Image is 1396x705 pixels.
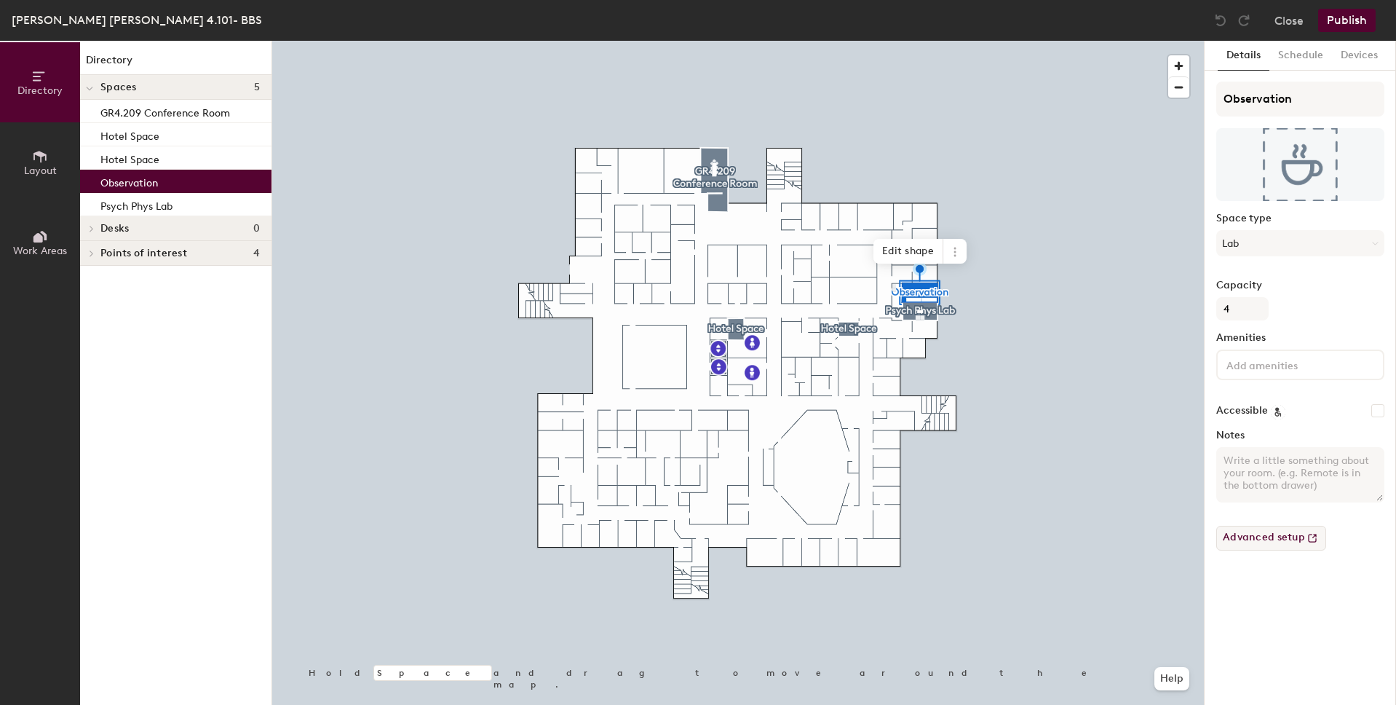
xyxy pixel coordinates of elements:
[1269,41,1332,71] button: Schedule
[1216,230,1384,256] button: Lab
[1274,9,1304,32] button: Close
[1318,9,1376,32] button: Publish
[100,126,159,143] p: Hotel Space
[100,82,137,93] span: Spaces
[1216,405,1268,417] label: Accessible
[100,173,158,189] p: Observation
[100,248,187,259] span: Points of interest
[1224,355,1355,373] input: Add amenities
[1237,13,1251,28] img: Redo
[1218,41,1269,71] button: Details
[1216,128,1384,201] img: The space named Observation
[1216,430,1384,441] label: Notes
[12,11,262,29] div: [PERSON_NAME] [PERSON_NAME] 4.101- BBS
[1216,332,1384,344] label: Amenities
[100,103,230,119] p: GR4.209 Conference Room
[1216,280,1384,291] label: Capacity
[873,239,943,264] span: Edit shape
[17,84,63,97] span: Directory
[100,196,172,213] p: Psych Phys Lab
[253,223,260,235] span: 0
[80,52,271,75] h1: Directory
[1216,526,1326,551] button: Advanced setup
[1332,41,1387,71] button: Devices
[253,248,260,259] span: 4
[254,82,260,93] span: 5
[24,165,57,177] span: Layout
[100,149,159,166] p: Hotel Space
[1154,667,1189,690] button: Help
[13,245,67,257] span: Work Areas
[1216,213,1384,224] label: Space type
[100,223,129,235] span: Desks
[1213,13,1228,28] img: Undo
